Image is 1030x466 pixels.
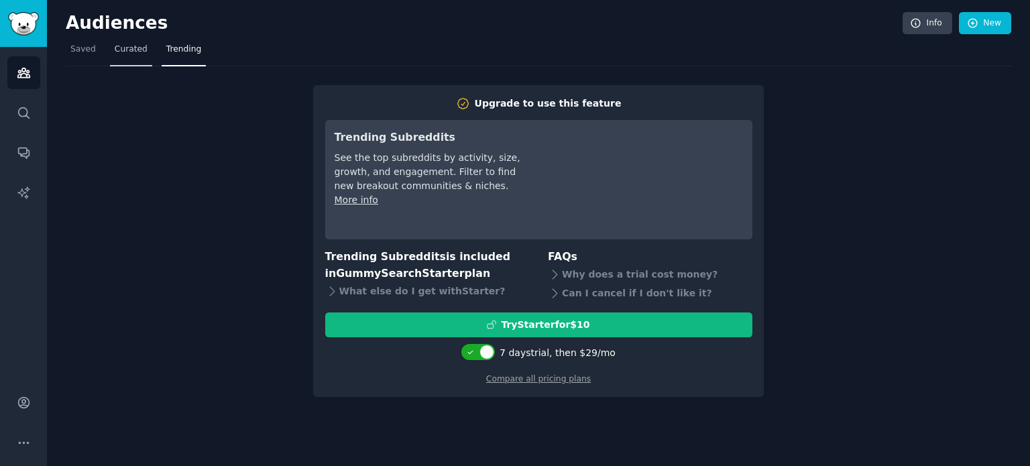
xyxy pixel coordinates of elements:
[548,249,752,266] h3: FAQs
[110,39,152,66] a: Curated
[542,129,743,230] iframe: YouTube video player
[486,374,591,384] a: Compare all pricing plans
[325,249,530,282] h3: Trending Subreddits is included in plan
[548,284,752,303] div: Can I cancel if I don't like it?
[325,282,530,300] div: What else do I get with Starter ?
[8,12,39,36] img: GummySearch logo
[959,12,1011,35] a: New
[325,312,752,337] button: TryStarterfor$10
[166,44,201,56] span: Trending
[115,44,148,56] span: Curated
[66,13,903,34] h2: Audiences
[336,267,464,280] span: GummySearch Starter
[162,39,206,66] a: Trending
[70,44,96,56] span: Saved
[335,194,378,205] a: More info
[335,151,523,193] div: See the top subreddits by activity, size, growth, and engagement. Filter to find new breakout com...
[548,266,752,284] div: Why does a trial cost money?
[501,318,589,332] div: Try Starter for $10
[500,346,616,360] div: 7 days trial, then $ 29 /mo
[66,39,101,66] a: Saved
[335,129,523,146] h3: Trending Subreddits
[475,97,622,111] div: Upgrade to use this feature
[903,12,952,35] a: Info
